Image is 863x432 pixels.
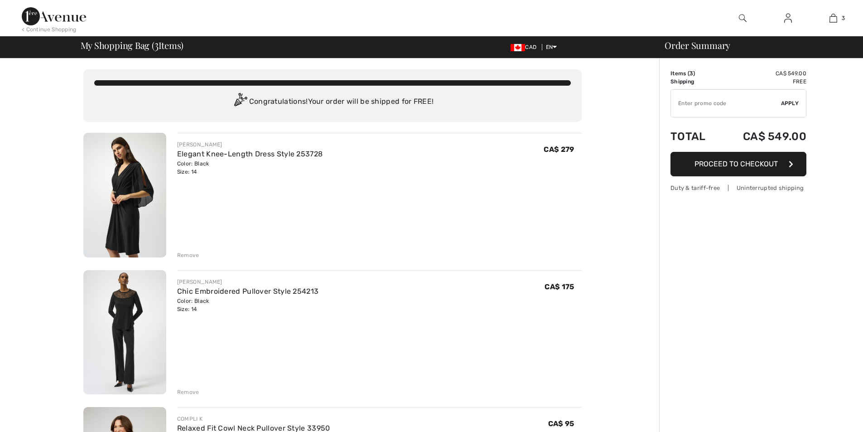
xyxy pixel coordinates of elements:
[671,90,781,117] input: Promo code
[177,141,323,149] div: [PERSON_NAME]
[94,93,571,111] div: Congratulations! Your order will be shipped for FREE!
[177,415,330,423] div: COMPLI K
[231,93,249,111] img: Congratulation2.svg
[719,121,806,152] td: CA$ 549.00
[177,388,199,396] div: Remove
[545,282,574,291] span: CA$ 175
[670,69,719,78] td: Items ( )
[829,13,837,24] img: My Bag
[177,160,323,176] div: Color: Black Size: 14
[694,160,778,168] span: Proceed to Checkout
[719,69,806,78] td: CA$ 549.00
[548,419,574,428] span: CA$ 95
[739,13,747,24] img: search the website
[689,70,693,77] span: 3
[83,133,166,257] img: Elegant Knee-Length Dress Style 253728
[177,251,199,259] div: Remove
[177,297,318,313] div: Color: Black Size: 14
[777,13,799,24] a: Sign In
[81,41,184,50] span: My Shopping Bag ( Items)
[654,41,858,50] div: Order Summary
[546,44,557,50] span: EN
[22,7,86,25] img: 1ère Avenue
[154,39,159,50] span: 3
[83,270,166,395] img: Chic Embroidered Pullover Style 254213
[544,145,574,154] span: CA$ 279
[719,78,806,86] td: Free
[811,13,855,24] a: 3
[670,184,806,192] div: Duty & tariff-free | Uninterrupted shipping
[784,13,792,24] img: My Info
[177,287,318,296] a: Chic Embroidered Pullover Style 254213
[842,14,845,22] span: 3
[670,121,719,152] td: Total
[781,99,799,107] span: Apply
[22,25,77,34] div: < Continue Shopping
[670,152,806,176] button: Proceed to Checkout
[511,44,525,51] img: Canadian Dollar
[511,44,540,50] span: CAD
[177,278,318,286] div: [PERSON_NAME]
[177,150,323,158] a: Elegant Knee-Length Dress Style 253728
[670,78,719,86] td: Shipping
